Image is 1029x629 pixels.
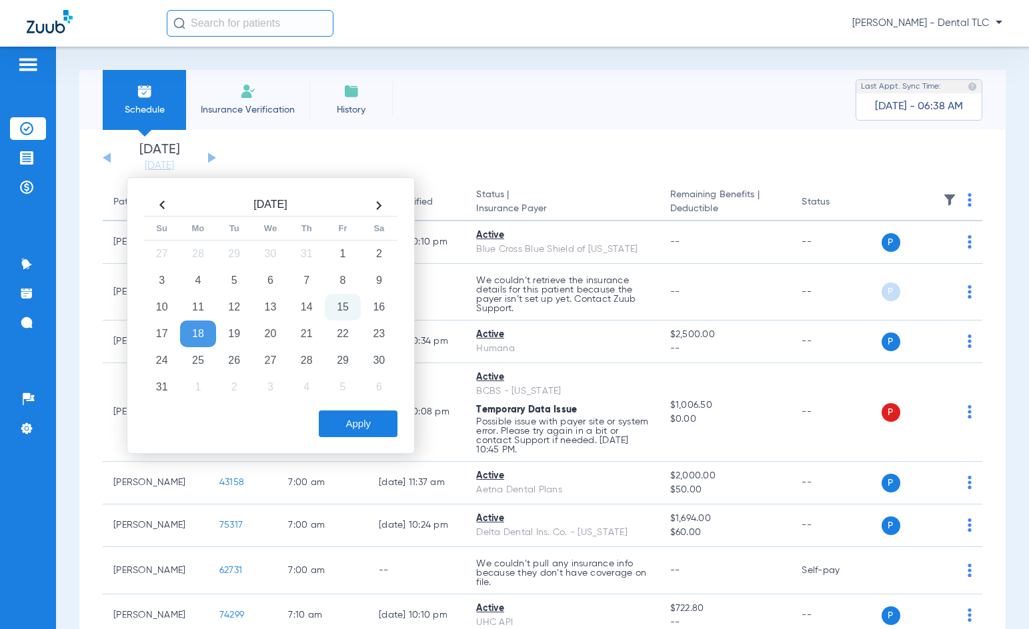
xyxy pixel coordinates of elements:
[670,287,680,297] span: --
[968,564,972,577] img: group-dot-blue.svg
[173,17,185,29] img: Search Icon
[240,83,256,99] img: Manual Insurance Verification
[219,478,244,487] span: 43158
[882,606,900,625] span: P
[368,547,465,594] td: --
[968,285,972,299] img: group-dot-blue.svg
[476,384,648,398] div: BCBS - [US_STATE]
[968,193,972,207] img: group-dot-blue.svg
[852,17,1002,30] span: [PERSON_NAME] - Dental TLC
[968,405,972,418] img: group-dot-blue.svg
[968,82,977,91] img: last sync help info
[670,469,781,483] span: $2,000.00
[17,57,39,73] img: hamburger-icon
[476,342,648,356] div: Humana
[670,483,781,497] span: $50.00
[119,143,199,173] li: [DATE]
[791,504,881,547] td: --
[368,363,465,462] td: [DATE] 10:08 PM
[219,610,244,620] span: 74299
[465,184,659,221] th: Status |
[368,221,465,264] td: [DATE] 10:10 PM
[670,602,781,616] span: $722.80
[219,520,243,530] span: 75317
[670,328,781,342] span: $2,500.00
[968,334,972,348] img: group-dot-blue.svg
[368,320,465,363] td: [DATE] 10:34 PM
[476,405,577,414] span: Temporary Data Issue
[476,202,648,216] span: Insurance Payer
[791,363,881,462] td: --
[476,602,648,616] div: Active
[180,195,361,217] th: [DATE]
[943,193,956,207] img: filter.svg
[113,195,198,209] div: Patient Name
[277,504,368,547] td: 7:00 AM
[670,398,781,412] span: $1,006.50
[791,462,881,504] td: --
[882,283,900,301] span: P
[861,80,941,93] span: Last Appt. Sync Time:
[670,342,781,356] span: --
[968,518,972,532] img: group-dot-blue.svg
[791,221,881,264] td: --
[319,410,397,437] button: Apply
[196,103,299,117] span: Insurance Verification
[670,566,680,575] span: --
[319,103,383,117] span: History
[103,504,209,547] td: [PERSON_NAME]
[277,547,368,594] td: 7:00 AM
[882,233,900,252] span: P
[968,476,972,489] img: group-dot-blue.svg
[343,83,359,99] img: History
[670,512,781,526] span: $1,694.00
[137,83,153,99] img: Schedule
[476,243,648,257] div: Blue Cross Blue Shield of [US_STATE]
[875,100,963,113] span: [DATE] - 06:38 AM
[791,547,881,594] td: Self-pay
[968,235,972,249] img: group-dot-blue.svg
[882,332,900,351] span: P
[476,469,648,483] div: Active
[791,184,881,221] th: Status
[368,504,465,547] td: [DATE] 10:24 PM
[219,566,242,575] span: 62731
[670,526,781,540] span: $60.00
[476,526,648,540] div: Delta Dental Ins. Co. - [US_STATE]
[660,184,792,221] th: Remaining Benefits |
[113,103,176,117] span: Schedule
[476,370,648,384] div: Active
[368,264,465,320] td: --
[103,462,209,504] td: [PERSON_NAME]
[27,10,73,33] img: Zuub Logo
[670,237,680,247] span: --
[379,195,455,209] div: Last Verified
[476,417,648,454] p: Possible issue with payer site or system error. Please try again in a bit or contact Support if n...
[476,512,648,526] div: Active
[103,547,209,594] td: [PERSON_NAME]
[368,462,465,504] td: [DATE] 11:37 AM
[476,483,648,497] div: Aetna Dental Plans
[882,403,900,422] span: P
[476,328,648,342] div: Active
[962,565,1029,629] iframe: Chat Widget
[882,516,900,535] span: P
[791,264,881,320] td: --
[277,462,368,504] td: 7:00 AM
[167,10,333,37] input: Search for patients
[119,159,199,173] a: [DATE]
[670,412,781,426] span: $0.00
[476,229,648,243] div: Active
[476,276,648,313] p: We couldn’t retrieve the insurance details for this patient because the payer isn’t set up yet. C...
[882,474,900,492] span: P
[476,559,648,587] p: We couldn’t pull any insurance info because they don’t have coverage on file.
[791,320,881,363] td: --
[670,202,781,216] span: Deductible
[113,195,172,209] div: Patient Name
